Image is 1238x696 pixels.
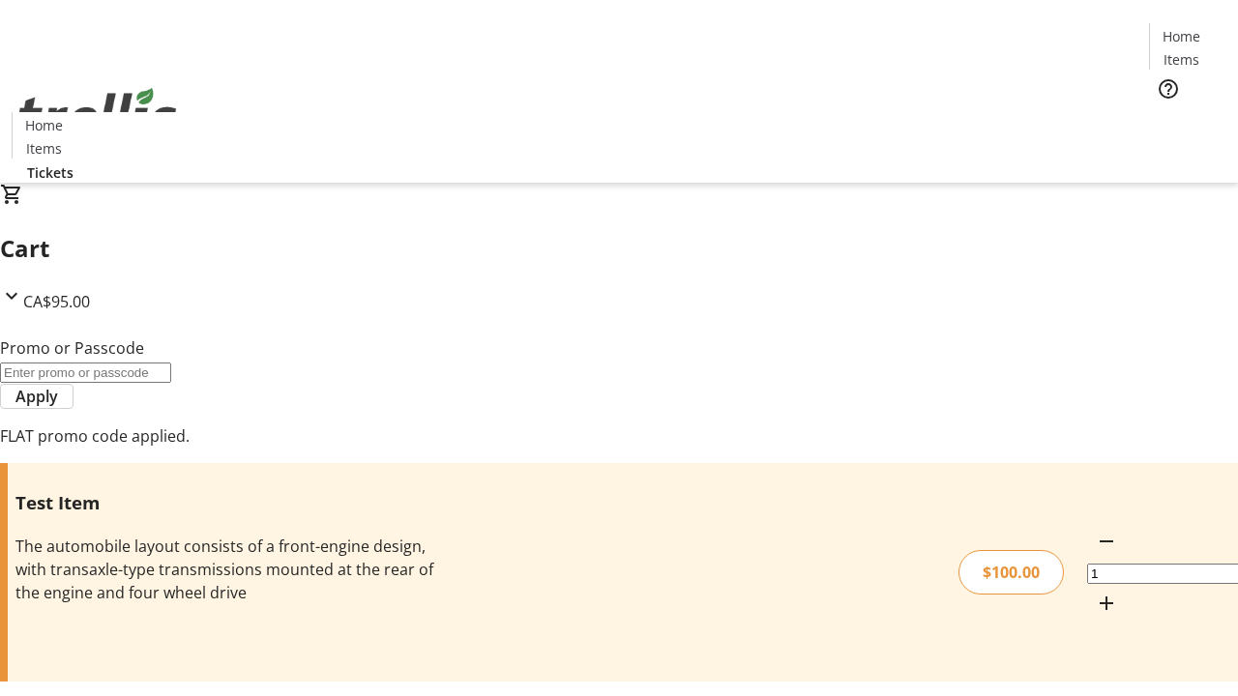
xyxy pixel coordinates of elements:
[23,291,90,312] span: CA$95.00
[25,115,63,135] span: Home
[1164,112,1211,132] span: Tickets
[27,162,74,183] span: Tickets
[15,535,438,604] div: The automobile layout consists of a front-engine design, with transaxle-type transmissions mounte...
[958,550,1064,594] div: $100.00
[12,162,89,183] a: Tickets
[1150,49,1212,70] a: Items
[1164,49,1199,70] span: Items
[13,138,74,159] a: Items
[13,115,74,135] a: Home
[1149,70,1188,108] button: Help
[1087,522,1126,561] button: Decrement by one
[26,138,62,159] span: Items
[15,385,58,408] span: Apply
[1150,26,1212,46] a: Home
[1087,584,1126,623] button: Increment by one
[15,489,438,516] h3: Test Item
[1149,112,1226,132] a: Tickets
[1163,26,1200,46] span: Home
[12,67,184,163] img: Orient E2E Organization 8nBUyTNnwE's Logo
